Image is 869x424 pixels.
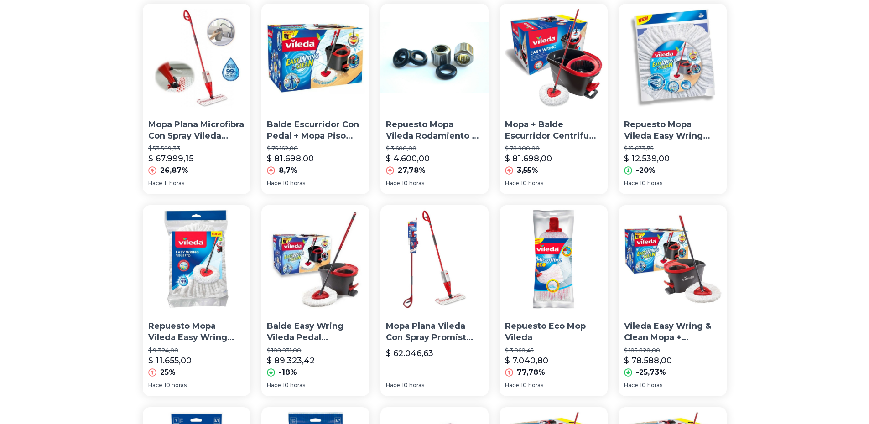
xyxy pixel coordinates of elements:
[624,152,670,165] p: $ 12.539,00
[624,180,638,187] span: Hace
[386,119,483,142] p: Repuesto Mopa Vileda Rodamiento + O Ring
[619,4,727,194] a: Repuesto Mopa Vileda Easy Wring Lampazo Balde EscurridorRepuesto Mopa Vileda Easy Wring Lampazo B...
[624,347,721,354] p: $ 105.820,00
[148,152,193,165] p: $ 67.999,15
[386,382,400,389] span: Hace
[386,145,483,152] p: $ 3.600,00
[521,180,543,187] span: 10 horas
[148,180,162,187] span: Hace
[267,180,281,187] span: Hace
[636,165,656,176] p: -20%
[505,119,602,142] p: Mopa + Balde Escurridor Centrifugo Pedal Vileda Easy Wring
[148,347,245,354] p: $ 9.324,00
[619,205,727,313] img: Vileda Easy Wring & Clean Mopa + Exprimidor Centrifugo
[624,354,672,367] p: $ 78.588,00
[148,145,245,152] p: $ 53.599,33
[500,4,608,194] a: Mopa + Balde Escurridor Centrifugo Pedal Vileda Easy WringMopa + Balde Escurridor Centrifugo Peda...
[619,4,727,112] img: Repuesto Mopa Vileda Easy Wring Lampazo Balde Escurridor
[148,321,245,343] p: Repuesto Mopa Vileda Easy Wring Clean
[521,382,543,389] span: 10 horas
[402,180,424,187] span: 10 horas
[380,4,489,194] a: Repuesto Mopa Vileda Rodamiento + O RingRepuesto Mopa Vileda Rodamiento + O Ring$ 3.600,00$ 4.600...
[380,4,489,112] img: Repuesto Mopa Vileda Rodamiento + O Ring
[148,382,162,389] span: Hace
[624,145,721,152] p: $ 15.673,75
[267,354,315,367] p: $ 89.323,42
[267,119,364,142] p: Balde Escurridor Con Pedal + Mopa Piso Vileda Easy Wring
[279,367,297,378] p: -18%
[279,165,297,176] p: 8,7%
[160,367,176,378] p: 25%
[261,4,369,112] img: Balde Escurridor Con Pedal + Mopa Piso Vileda Easy Wring
[517,367,545,378] p: 77,78%
[505,152,552,165] p: $ 81.698,00
[640,382,662,389] span: 10 horas
[267,382,281,389] span: Hace
[148,119,245,142] p: Mopa Plana Microfibra Con Spray Vileda Promist Max
[624,321,721,343] p: Vileda Easy Wring & Clean Mopa + Exprimidor Centrifugo
[267,347,364,354] p: $ 108.931,00
[164,180,184,187] span: 11 horas
[398,165,426,176] p: 27,78%
[148,354,192,367] p: $ 11.655,00
[283,180,305,187] span: 10 horas
[261,205,369,396] a: Balde Easy Wring Vileda Pedal Centrifugo Y Mopa Balde Easy Wring Vileda Pedal Centrifugo Y Mopa$ ...
[505,180,519,187] span: Hace
[283,382,305,389] span: 10 horas
[517,165,538,176] p: 3,55%
[505,321,602,343] p: Repuesto Eco Mop Vileda
[505,145,602,152] p: $ 78.900,00
[505,382,519,389] span: Hace
[619,205,727,396] a: Vileda Easy Wring & Clean Mopa + Exprimidor CentrifugoVileda Easy Wring & Clean Mopa + Exprimidor...
[500,205,608,396] a: Repuesto Eco Mop Vileda Repuesto Eco Mop Vileda$ 3.960,45$ 7.040,8077,78%Hace10 horas
[164,382,187,389] span: 10 horas
[624,382,638,389] span: Hace
[624,119,721,142] p: Repuesto Mopa Vileda Easy Wring Lampazo Balde Escurridor
[143,4,251,112] img: Mopa Plana Microfibra Con Spray Vileda Promist Max
[267,145,364,152] p: $ 75.162,00
[267,321,364,343] p: Balde Easy Wring Vileda Pedal Centrifugo Y Mopa
[380,205,489,396] a: Mopa Plana Vileda Con Spray Promist Max Microfibra TrapeadorMopa Plana Vileda Con Spray Promist M...
[261,205,369,313] img: Balde Easy Wring Vileda Pedal Centrifugo Y Mopa
[500,205,608,313] img: Repuesto Eco Mop Vileda
[143,205,251,313] img: Repuesto Mopa Vileda Easy Wring Clean
[640,180,662,187] span: 10 horas
[402,382,424,389] span: 10 horas
[500,4,608,112] img: Mopa + Balde Escurridor Centrifugo Pedal Vileda Easy Wring
[380,205,489,313] img: Mopa Plana Vileda Con Spray Promist Max Microfibra Trapeador
[505,347,602,354] p: $ 3.960,45
[636,367,666,378] p: -25,73%
[505,354,548,367] p: $ 7.040,80
[267,152,314,165] p: $ 81.698,00
[261,4,369,194] a: Balde Escurridor Con Pedal + Mopa Piso Vileda Easy WringBalde Escurridor Con Pedal + Mopa Piso Vi...
[160,165,188,176] p: 26,87%
[143,4,251,194] a: Mopa Plana Microfibra Con Spray Vileda Promist MaxMopa Plana Microfibra Con Spray Vileda Promist ...
[386,152,430,165] p: $ 4.600,00
[386,321,483,343] p: Mopa Plana Vileda Con Spray Promist Max Microfibra Trapeador
[386,180,400,187] span: Hace
[386,347,433,360] p: $ 62.046,63
[143,205,251,396] a: Repuesto Mopa Vileda Easy Wring CleanRepuesto Mopa Vileda Easy Wring Clean$ 9.324,00$ 11.655,0025...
